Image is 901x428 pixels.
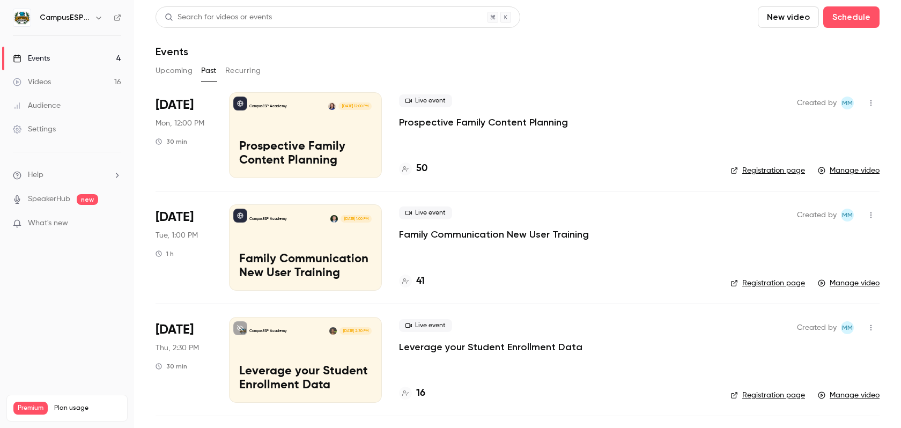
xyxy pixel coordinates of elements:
button: New video [758,6,819,28]
span: Live event [399,94,452,107]
span: new [77,194,98,205]
span: MM [842,97,853,109]
span: Premium [13,402,48,415]
a: Manage video [818,165,880,176]
div: 30 min [156,137,187,146]
iframe: Noticeable Trigger [108,219,121,228]
div: 30 min [156,362,187,371]
a: SpeakerHub [28,194,70,205]
a: Leverage your Student Enrollment DataCampusESP AcademyMira Gandhi[DATE] 2:30 PMLeverage your Stud... [229,317,382,403]
span: Created by [797,209,837,222]
span: Mairin Matthews [841,321,854,334]
span: Mairin Matthews [841,209,854,222]
span: MM [842,209,853,222]
span: [DATE] 2:30 PM [339,327,371,335]
img: Albert Perera [330,215,338,223]
span: Tue, 1:00 PM [156,230,198,241]
a: Manage video [818,390,880,401]
p: CampusESP Academy [249,216,287,222]
a: Family Communication New User TrainingCampusESP AcademyAlbert Perera[DATE] 1:00 PMFamily Communic... [229,204,382,290]
span: [DATE] 1:00 PM [341,215,371,223]
span: [DATE] [156,97,194,114]
h4: 16 [416,386,425,401]
p: Family Communication New User Training [239,253,372,281]
a: 41 [399,274,425,289]
a: Manage video [818,278,880,289]
span: Plan usage [54,404,121,412]
div: Events [13,53,50,64]
span: [DATE] 12:00 PM [338,102,371,110]
span: Thu, 2:30 PM [156,343,199,353]
p: Prospective Family Content Planning [239,140,372,168]
div: Audience [13,100,61,111]
a: Leverage your Student Enrollment Data [399,341,582,353]
span: Created by [797,321,837,334]
div: Sep 15 Mon, 12:00 PM (America/New York) [156,92,212,178]
h1: Events [156,45,188,58]
img: CampusESP Academy [13,9,31,26]
p: CampusESP Academy [249,328,287,334]
span: Mairin Matthews [841,97,854,109]
button: Past [201,62,217,79]
button: Upcoming [156,62,193,79]
span: Mon, 12:00 PM [156,118,204,129]
span: Created by [797,97,837,109]
p: CampusESP Academy [249,104,287,109]
a: 16 [399,386,425,401]
span: What's new [28,218,68,229]
a: Registration page [730,390,805,401]
span: [DATE] [156,321,194,338]
button: Recurring [225,62,261,79]
a: 50 [399,161,427,176]
h4: 50 [416,161,427,176]
h6: CampusESP Academy [40,12,90,23]
h4: 41 [416,274,425,289]
img: Kerri Meeks-Griffin [328,102,336,110]
span: Help [28,169,43,181]
div: Search for videos or events [165,12,272,23]
div: Aug 19 Tue, 1:00 PM (America/New York) [156,204,212,290]
a: Registration page [730,278,805,289]
a: Family Communication New User Training [399,228,589,241]
span: MM [842,321,853,334]
a: Prospective Family Content Planning [399,116,568,129]
span: Live event [399,319,452,332]
p: Leverage your Student Enrollment Data [239,365,372,393]
a: Prospective Family Content PlanningCampusESP AcademyKerri Meeks-Griffin[DATE] 12:00 PMProspective... [229,92,382,178]
button: Schedule [823,6,880,28]
span: [DATE] [156,209,194,226]
a: Registration page [730,165,805,176]
span: Live event [399,206,452,219]
div: Settings [13,124,56,135]
li: help-dropdown-opener [13,169,121,181]
div: Aug 14 Thu, 2:30 PM (America/New York) [156,317,212,403]
div: Videos [13,77,51,87]
img: Mira Gandhi [329,327,337,335]
div: 1 h [156,249,174,258]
